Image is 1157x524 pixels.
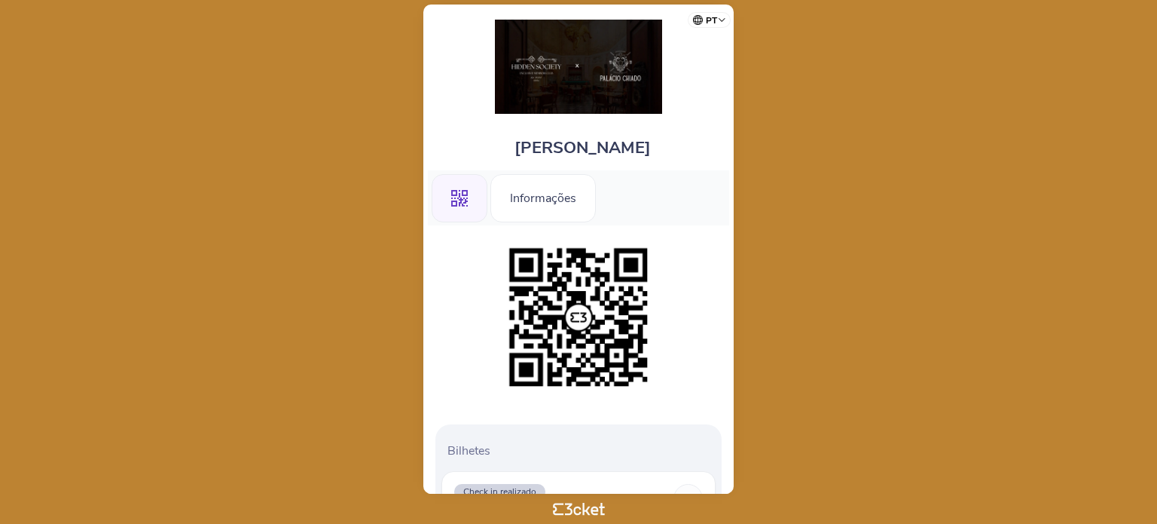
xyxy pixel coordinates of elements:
img: HIDDEN SOCIETY x PALÁCIO CHIADO [495,20,662,114]
p: Bilhetes [447,443,716,459]
img: 97c1524dee1a449281481d05c8692bf3.png [502,241,655,394]
span: Check in realizado [454,484,545,499]
span: [PERSON_NAME] [514,136,651,159]
a: Informações [490,188,596,205]
div: Informações [490,174,596,222]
